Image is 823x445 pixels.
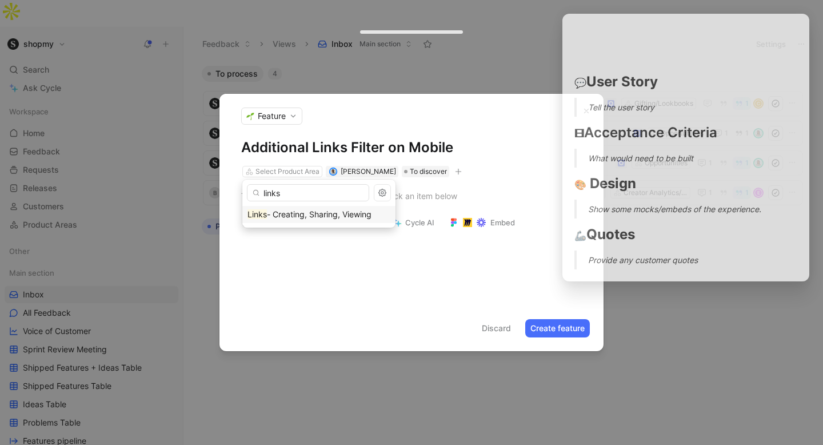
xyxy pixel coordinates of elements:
[237,214,320,231] button: Feature template
[444,214,520,231] button: Embed
[525,319,590,337] button: Create feature
[241,138,582,157] h1: Additional Links Filter on Mobile
[258,110,286,122] span: Feature
[387,214,440,231] button: Cycle AI
[267,209,371,219] span: - Creating, Sharing, Viewing
[247,209,267,219] mark: Links
[410,166,447,177] span: To discover
[246,112,254,120] img: 🌱
[341,167,396,176] span: [PERSON_NAME]
[477,319,516,337] button: Discard
[330,168,336,174] img: avatar
[255,166,319,177] div: Select Product Area
[402,166,449,177] div: To discover
[247,184,369,201] input: Search...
